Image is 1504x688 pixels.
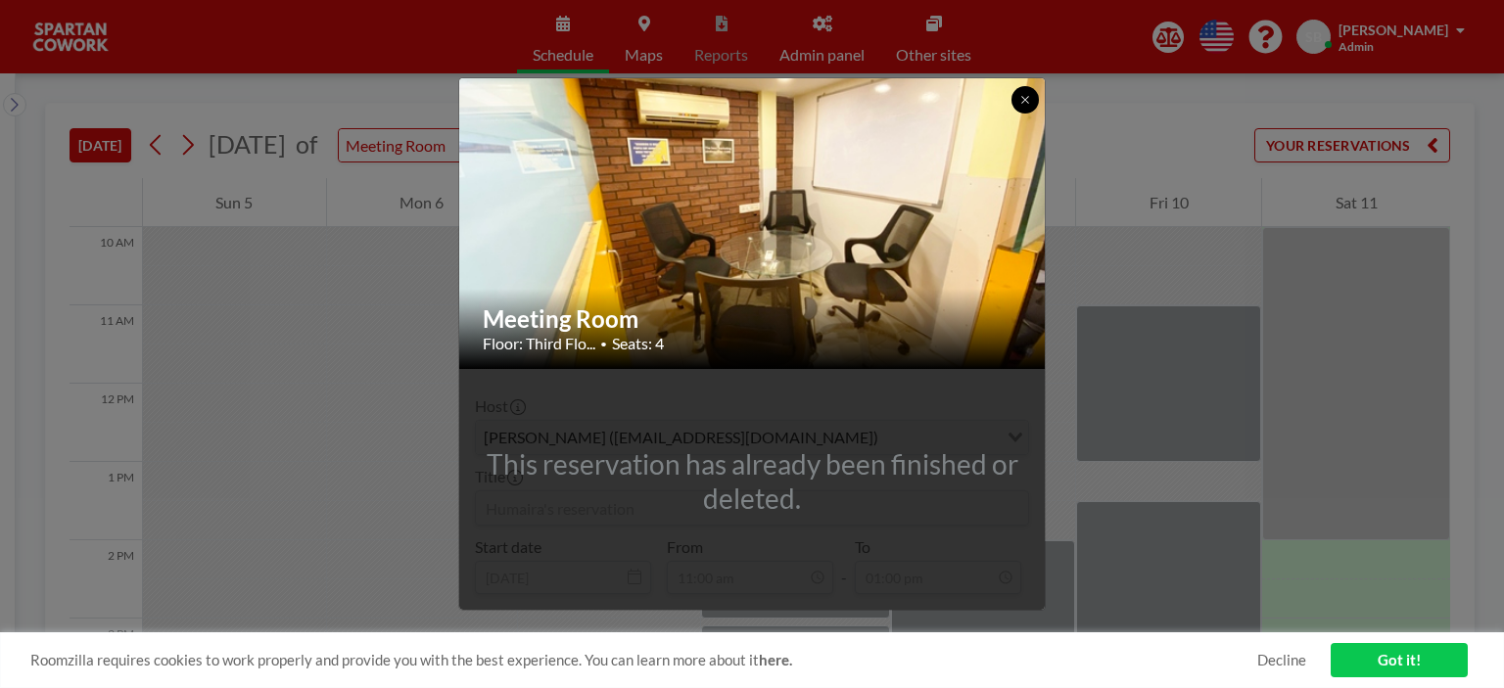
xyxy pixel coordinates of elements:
a: Got it! [1331,643,1468,677]
a: here. [759,651,792,668]
span: Seats: 4 [612,334,664,353]
span: • [600,337,607,351]
span: Roomzilla requires cookies to work properly and provide you with the best experience. You can lea... [30,651,1257,669]
span: Floor: Third Flo... [483,334,595,353]
img: 537.jpg [459,3,1047,443]
a: Decline [1257,651,1306,669]
div: This reservation has already been finished or deleted. [459,447,1045,516]
h2: Meeting Room [483,304,1023,334]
